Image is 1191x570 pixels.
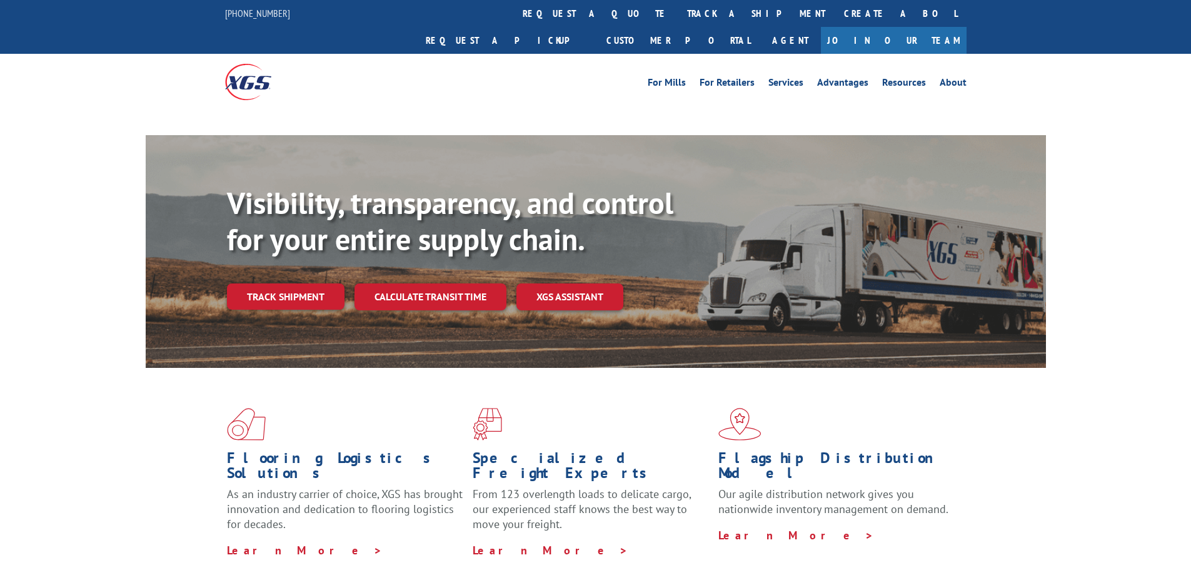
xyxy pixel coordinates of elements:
[821,27,967,54] a: Join Our Team
[416,27,597,54] a: Request a pickup
[227,450,463,487] h1: Flooring Logistics Solutions
[227,487,463,531] span: As an industry carrier of choice, XGS has brought innovation and dedication to flooring logistics...
[940,78,967,91] a: About
[227,183,673,258] b: Visibility, transparency, and control for your entire supply chain.
[227,283,344,310] a: Track shipment
[718,450,955,487] h1: Flagship Distribution Model
[473,408,502,440] img: xgs-icon-focused-on-flooring-red
[718,487,948,516] span: Our agile distribution network gives you nationwide inventory management on demand.
[473,543,628,557] a: Learn More >
[760,27,821,54] a: Agent
[700,78,755,91] a: For Retailers
[473,450,709,487] h1: Specialized Freight Experts
[648,78,686,91] a: For Mills
[718,528,874,542] a: Learn More >
[718,408,761,440] img: xgs-icon-flagship-distribution-model-red
[227,408,266,440] img: xgs-icon-total-supply-chain-intelligence-red
[354,283,506,310] a: Calculate transit time
[516,283,623,310] a: XGS ASSISTANT
[882,78,926,91] a: Resources
[817,78,868,91] a: Advantages
[768,78,803,91] a: Services
[225,7,290,19] a: [PHONE_NUMBER]
[227,543,383,557] a: Learn More >
[473,487,709,542] p: From 123 overlength loads to delicate cargo, our experienced staff knows the best way to move you...
[597,27,760,54] a: Customer Portal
